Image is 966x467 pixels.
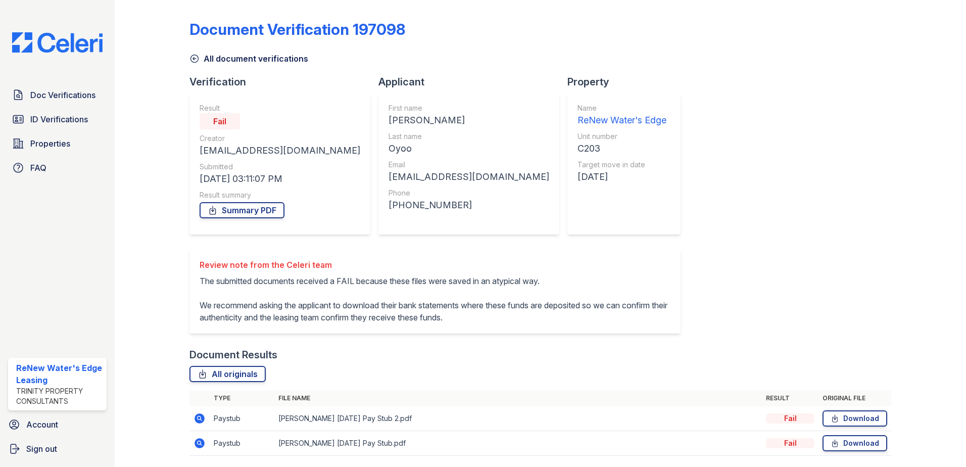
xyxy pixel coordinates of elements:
span: Properties [30,137,70,150]
div: [DATE] [577,170,666,184]
div: Fail [200,113,240,129]
div: Email [389,160,549,170]
div: [PERSON_NAME] [389,113,549,127]
td: Paystub [210,406,274,431]
a: Sign out [4,439,111,459]
a: Account [4,414,111,435]
div: Name [577,103,666,113]
div: [PHONE_NUMBER] [389,198,549,212]
div: Fail [766,413,814,424]
span: FAQ [30,162,46,174]
a: Download [823,435,887,451]
div: [EMAIL_ADDRESS][DOMAIN_NAME] [200,144,360,158]
div: Property [567,75,689,89]
div: ReNew Water's Edge [577,113,666,127]
th: Type [210,390,274,406]
p: The submitted documents received a FAIL because these files were saved in an atypical way. We rec... [200,275,670,323]
th: Original file [818,390,891,406]
a: Download [823,410,887,427]
div: Result [200,103,360,113]
a: FAQ [8,158,107,178]
a: All originals [189,366,266,382]
a: ID Verifications [8,109,107,129]
div: Unit number [577,131,666,142]
td: [PERSON_NAME] [DATE] Pay Stub.pdf [274,431,762,456]
div: Trinity Property Consultants [16,386,103,406]
div: Document Results [189,348,277,362]
div: [EMAIL_ADDRESS][DOMAIN_NAME] [389,170,549,184]
div: Target move in date [577,160,666,170]
div: C203 [577,142,666,156]
div: Phone [389,188,549,198]
th: Result [762,390,818,406]
span: Doc Verifications [30,89,95,101]
a: Properties [8,133,107,154]
div: Review note from the Celeri team [200,259,670,271]
th: File name [274,390,762,406]
div: First name [389,103,549,113]
td: [PERSON_NAME] [DATE] Pay Stub 2.pdf [274,406,762,431]
a: Summary PDF [200,202,284,218]
div: Fail [766,438,814,448]
span: Sign out [26,443,57,455]
div: Submitted [200,162,360,172]
div: Result summary [200,190,360,200]
div: Document Verification 197098 [189,20,405,38]
a: Name ReNew Water's Edge [577,103,666,127]
div: [DATE] 03:11:07 PM [200,172,360,186]
td: Paystub [210,431,274,456]
div: Oyoo [389,142,549,156]
div: Last name [389,131,549,142]
div: Applicant [378,75,567,89]
div: Creator [200,133,360,144]
div: Verification [189,75,378,89]
span: Account [26,418,58,431]
div: ReNew Water's Edge Leasing [16,362,103,386]
a: All document verifications [189,53,308,65]
span: ID Verifications [30,113,88,125]
img: CE_Logo_Blue-a8612792a0a2168367f1c8372b55b34899dd931a85d93a1a3d3e32e68fde9ad4.png [4,32,111,53]
a: Doc Verifications [8,85,107,105]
